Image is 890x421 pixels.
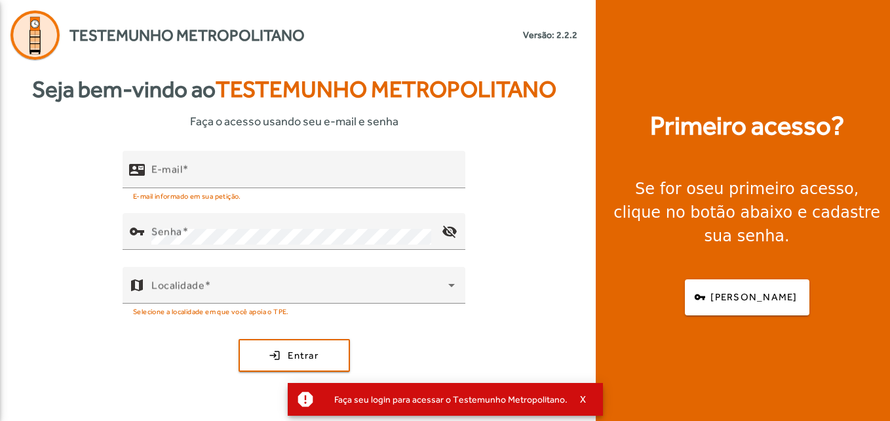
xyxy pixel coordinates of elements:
[129,161,145,177] mat-icon: contact_mail
[133,188,241,203] mat-hint: E-mail informado em sua petição.
[568,393,600,405] button: X
[580,393,587,405] span: X
[69,24,305,47] span: Testemunho Metropolitano
[216,76,556,102] span: Testemunho Metropolitano
[696,180,854,198] strong: seu primeiro acesso
[434,216,465,247] mat-icon: visibility_off
[32,72,556,107] strong: Seja bem-vindo ao
[151,225,182,237] mat-label: Senha
[288,348,319,363] span: Entrar
[133,304,289,318] mat-hint: Selecione a localidade em que você apoia o TPE.
[523,28,577,42] small: Versão: 2.2.2
[190,112,398,130] span: Faça o acesso usando seu e-mail e senha
[650,106,844,146] strong: Primeiro acesso?
[151,163,182,175] mat-label: E-mail
[611,177,882,248] div: Se for o , clique no botão abaixo e cadastre sua senha.
[324,390,568,409] div: Faça seu login para acessar o Testemunho Metropolitano.
[685,279,809,315] button: [PERSON_NAME]
[296,390,315,409] mat-icon: report
[10,10,60,60] img: Logo Agenda
[151,279,204,291] mat-label: Localidade
[129,224,145,239] mat-icon: vpn_key
[129,277,145,293] mat-icon: map
[239,339,350,372] button: Entrar
[710,290,797,305] span: [PERSON_NAME]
